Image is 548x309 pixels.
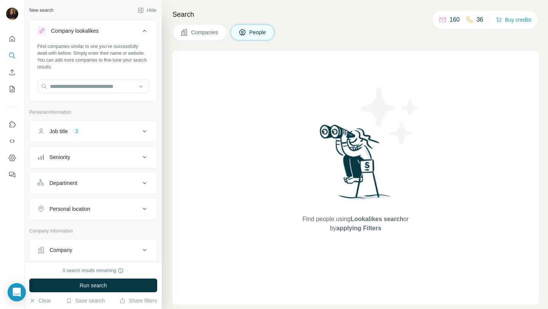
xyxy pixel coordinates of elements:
button: Job title2 [30,122,157,140]
button: Save search [66,297,105,304]
h4: Search [172,9,539,20]
button: Personal location [30,200,157,218]
img: Avatar [6,8,18,20]
div: Open Intercom Messenger [8,283,26,301]
button: Buy credits [496,14,531,25]
span: Find people using or by [295,215,416,233]
button: Search [6,49,18,62]
button: Company lookalikes [30,22,157,43]
button: Quick start [6,32,18,46]
button: Enrich CSV [6,65,18,79]
button: Dashboard [6,151,18,165]
img: Surfe Illustration - Woman searching with binoculars [316,123,395,207]
div: New search [29,7,53,14]
button: Seniority [30,148,157,166]
div: Personal location [49,205,90,213]
button: Use Surfe on LinkedIn [6,118,18,131]
p: 36 [476,15,483,24]
p: Personal information [29,109,157,116]
div: Department [49,179,77,187]
div: Find companies similar to one you've successfully dealt with before. Simply enter their name or w... [37,43,149,70]
button: Clear [29,297,51,304]
span: People [249,29,267,36]
div: Company [49,246,72,254]
div: Job title [49,127,68,135]
div: 0 search results remaining [63,267,124,274]
p: Company information [29,228,157,234]
button: Feedback [6,168,18,182]
span: applying Filters [336,225,381,231]
button: Run search [29,279,157,292]
div: Company lookalikes [51,27,99,35]
div: 2 [72,128,81,135]
button: My lists [6,82,18,96]
button: Share filters [119,297,157,304]
button: Use Surfe API [6,134,18,148]
button: Company [30,241,157,259]
p: 160 [449,15,460,24]
button: Department [30,174,157,192]
span: Lookalikes search [350,216,403,222]
span: Companies [191,29,219,36]
span: Run search [80,282,107,289]
div: Seniority [49,153,70,161]
img: Surfe Illustration - Stars [356,81,424,150]
button: Hide [132,5,162,16]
